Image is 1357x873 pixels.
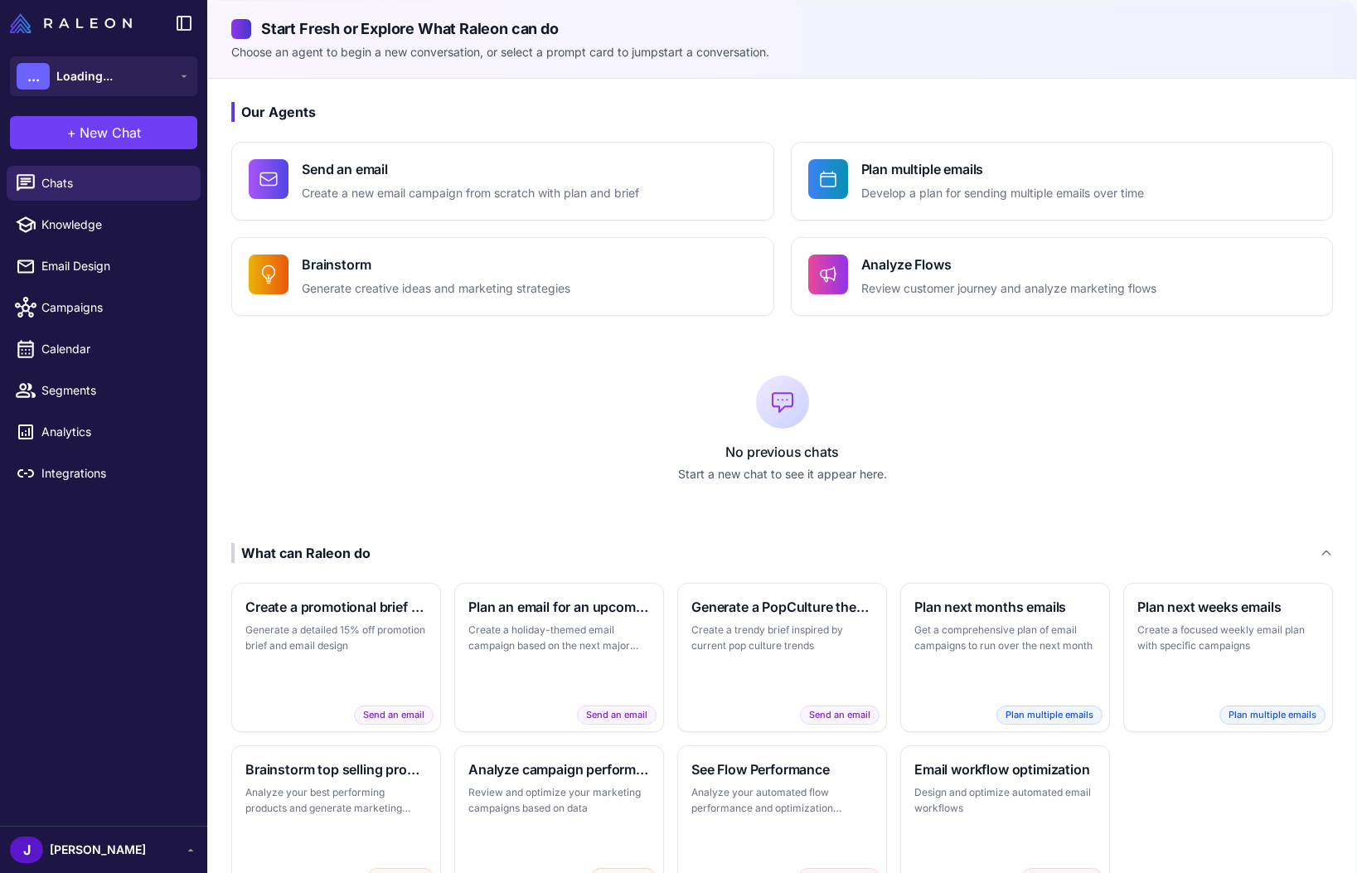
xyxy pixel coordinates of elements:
[10,116,197,149] button: +New Chat
[900,583,1110,732] button: Plan next months emailsGet a comprehensive plan of email campaigns to run over the next monthPlan...
[800,706,880,725] span: Send an email
[791,237,1334,316] button: Analyze FlowsReview customer journey and analyze marketing flows
[468,622,650,654] p: Create a holiday-themed email campaign based on the next major holiday
[41,381,187,400] span: Segments
[914,784,1096,817] p: Design and optimize automated email workflows
[1123,583,1333,732] button: Plan next weeks emailsCreate a focused weekly email plan with specific campaignsPlan multiple emails
[468,759,650,779] h3: Analyze campaign performance
[41,340,187,358] span: Calendar
[354,706,434,725] span: Send an email
[468,784,650,817] p: Review and optimize your marketing campaigns based on data
[861,184,1144,203] p: Develop a plan for sending multiple emails over time
[7,249,201,284] a: Email Design
[231,102,1333,122] h3: Our Agents
[56,67,113,85] span: Loading...
[691,759,873,779] h3: See Flow Performance
[914,759,1096,779] h3: Email workflow optimization
[231,43,1333,61] p: Choose an agent to begin a new conversation, or select a prompt card to jumpstart a conversation.
[861,279,1156,298] p: Review customer journey and analyze marketing flows
[691,597,873,617] h3: Generate a PopCulture themed brief
[7,290,201,325] a: Campaigns
[302,184,639,203] p: Create a new email campaign from scratch with plan and brief
[468,597,650,617] h3: Plan an email for an upcoming holiday
[1137,597,1319,617] h3: Plan next weeks emails
[996,706,1103,725] span: Plan multiple emails
[7,373,201,408] a: Segments
[302,255,570,274] h4: Brainstorm
[41,298,187,317] span: Campaigns
[67,123,76,143] span: +
[1137,622,1319,654] p: Create a focused weekly email plan with specific campaigns
[41,174,187,192] span: Chats
[231,543,371,563] div: What can Raleon do
[245,759,427,779] h3: Brainstorm top selling products
[231,237,774,316] button: BrainstormGenerate creative ideas and marketing strategies
[10,837,43,863] div: J
[454,583,664,732] button: Plan an email for an upcoming holidayCreate a holiday-themed email campaign based on the next maj...
[691,622,873,654] p: Create a trendy brief inspired by current pop culture trends
[7,415,201,449] a: Analytics
[10,56,197,96] button: ...Loading...
[245,622,427,654] p: Generate a detailed 15% off promotion brief and email design
[302,159,639,179] h4: Send an email
[861,159,1144,179] h4: Plan multiple emails
[231,17,1333,40] h2: Start Fresh or Explore What Raleon can do
[691,784,873,817] p: Analyze your automated flow performance and optimization opportunities
[231,465,1333,483] p: Start a new chat to see it appear here.
[50,841,146,859] span: [PERSON_NAME]
[231,442,1333,462] p: No previous chats
[914,597,1096,617] h3: Plan next months emails
[41,216,187,234] span: Knowledge
[231,583,441,732] button: Create a promotional brief and emailGenerate a detailed 15% off promotion brief and email designS...
[577,706,657,725] span: Send an email
[41,423,187,441] span: Analytics
[7,207,201,242] a: Knowledge
[677,583,887,732] button: Generate a PopCulture themed briefCreate a trendy brief inspired by current pop culture trendsSen...
[302,279,570,298] p: Generate creative ideas and marketing strategies
[791,142,1334,221] button: Plan multiple emailsDevelop a plan for sending multiple emails over time
[7,456,201,491] a: Integrations
[7,332,201,366] a: Calendar
[17,63,50,90] div: ...
[245,597,427,617] h3: Create a promotional brief and email
[80,123,141,143] span: New Chat
[7,166,201,201] a: Chats
[10,13,132,33] img: Raleon Logo
[10,13,138,33] a: Raleon Logo
[231,142,774,221] button: Send an emailCreate a new email campaign from scratch with plan and brief
[1219,706,1325,725] span: Plan multiple emails
[245,784,427,817] p: Analyze your best performing products and generate marketing ideas
[41,464,187,483] span: Integrations
[41,257,187,275] span: Email Design
[861,255,1156,274] h4: Analyze Flows
[914,622,1096,654] p: Get a comprehensive plan of email campaigns to run over the next month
